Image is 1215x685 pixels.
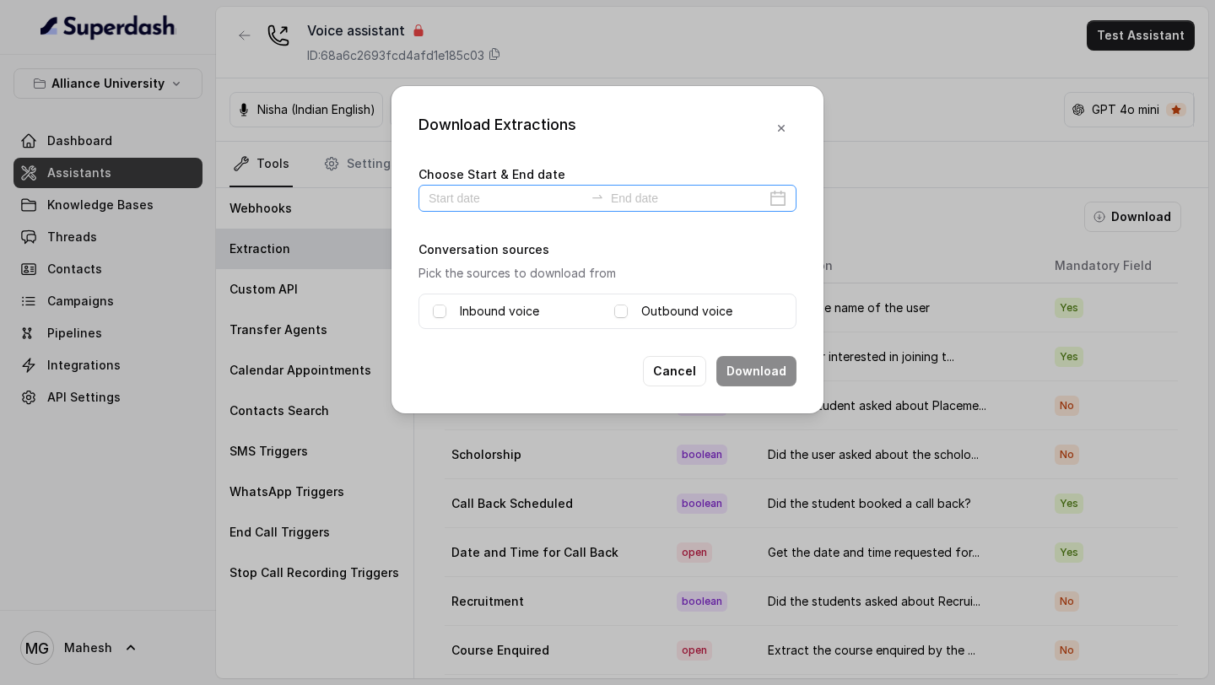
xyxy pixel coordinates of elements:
label: Outbound voice [641,301,732,321]
button: Download [716,356,796,386]
label: Conversation sources [418,242,549,256]
p: Pick the sources to download from [418,263,796,283]
button: Cancel [643,356,706,386]
span: swap-right [591,190,604,203]
div: Download Extractions [418,113,576,143]
span: to [591,190,604,203]
label: Choose Start & End date [418,167,565,181]
input: Start date [429,189,584,208]
input: End date [611,189,766,208]
label: Inbound voice [460,301,539,321]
